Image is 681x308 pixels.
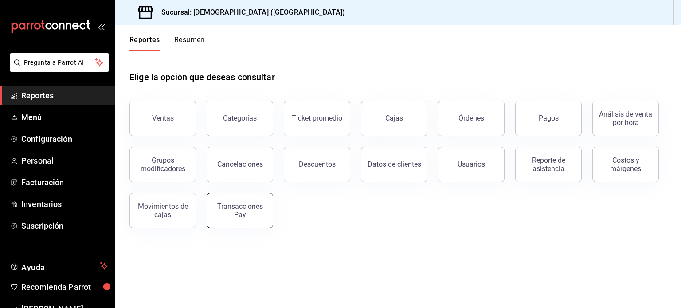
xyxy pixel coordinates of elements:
[129,147,196,182] button: Grupos modificadores
[21,198,108,210] span: Inventarios
[598,156,653,173] div: Costos y márgenes
[539,114,559,122] div: Pagos
[21,133,108,145] span: Configuración
[21,90,108,101] span: Reportes
[21,111,108,123] span: Menú
[438,101,505,136] button: Órdenes
[154,7,345,18] h3: Sucursal: [DEMOGRAPHIC_DATA] ([GEOGRAPHIC_DATA])
[21,155,108,167] span: Personal
[135,156,190,173] div: Grupos modificadores
[21,261,96,271] span: Ayuda
[129,193,196,228] button: Movimientos de cajas
[207,193,273,228] button: Transacciones Pay
[207,101,273,136] button: Categorías
[284,147,350,182] button: Descuentos
[21,281,108,293] span: Recomienda Parrot
[385,114,403,122] div: Cajas
[515,147,582,182] button: Reporte de asistencia
[6,64,109,74] a: Pregunta a Parrot AI
[592,147,659,182] button: Costos y márgenes
[458,114,484,122] div: Órdenes
[10,53,109,72] button: Pregunta a Parrot AI
[129,35,205,51] div: navigation tabs
[21,220,108,232] span: Suscripción
[223,114,257,122] div: Categorías
[152,114,174,122] div: Ventas
[129,101,196,136] button: Ventas
[217,160,263,168] div: Cancelaciones
[207,147,273,182] button: Cancelaciones
[24,58,95,67] span: Pregunta a Parrot AI
[129,70,275,84] h1: Elige la opción que deseas consultar
[98,23,105,30] button: open_drawer_menu
[361,101,427,136] button: Cajas
[135,202,190,219] div: Movimientos de cajas
[368,160,421,168] div: Datos de clientes
[174,35,205,51] button: Resumen
[129,35,160,51] button: Reportes
[284,101,350,136] button: Ticket promedio
[361,147,427,182] button: Datos de clientes
[598,110,653,127] div: Análisis de venta por hora
[21,176,108,188] span: Facturación
[521,156,576,173] div: Reporte de asistencia
[458,160,485,168] div: Usuarios
[515,101,582,136] button: Pagos
[438,147,505,182] button: Usuarios
[212,202,267,219] div: Transacciones Pay
[292,114,342,122] div: Ticket promedio
[299,160,336,168] div: Descuentos
[592,101,659,136] button: Análisis de venta por hora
